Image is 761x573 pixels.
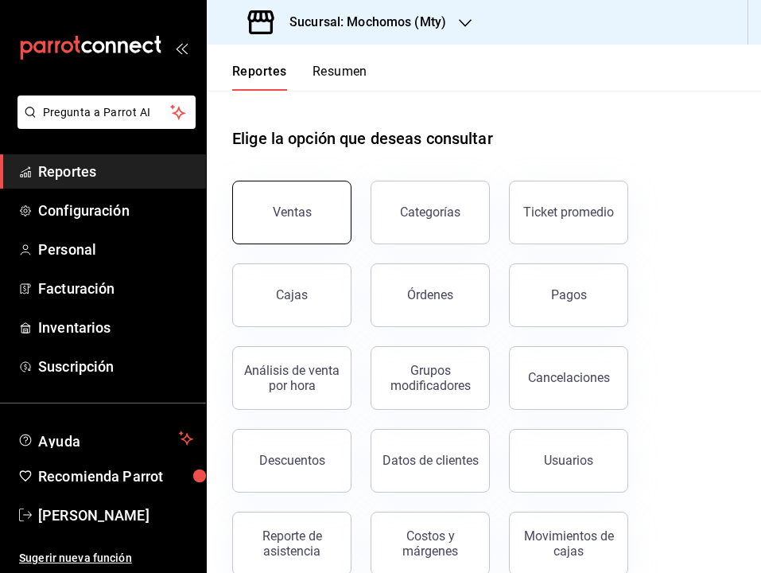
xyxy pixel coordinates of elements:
h3: Sucursal: Mochomos (Mty) [277,13,446,32]
div: Ticket promedio [523,205,614,220]
div: Pagos [551,287,587,302]
button: Descuentos [232,429,351,493]
div: Costos y márgenes [381,528,480,559]
div: Órdenes [407,287,453,302]
span: [PERSON_NAME] [38,505,193,526]
button: Ventas [232,181,351,244]
span: Personal [38,239,193,260]
button: Reportes [232,64,287,91]
button: Usuarios [509,429,628,493]
div: Cajas [276,287,308,302]
div: Movimientos de cajas [519,528,618,559]
span: Facturación [38,278,193,299]
div: Ventas [273,205,312,220]
span: Reportes [38,161,193,182]
button: Categorías [371,181,490,244]
button: Resumen [313,64,367,91]
span: Pregunta a Parrot AI [43,104,171,121]
button: open_drawer_menu [175,41,188,54]
span: Inventarios [38,317,193,338]
button: Pagos [509,263,628,327]
div: Cancelaciones [528,370,610,385]
button: Ticket promedio [509,181,628,244]
button: Órdenes [371,263,490,327]
button: Grupos modificadores [371,346,490,410]
button: Pregunta a Parrot AI [17,95,196,129]
div: Reporte de asistencia [243,528,341,559]
button: Cancelaciones [509,346,628,410]
a: Pregunta a Parrot AI [11,115,196,132]
div: navigation tabs [232,64,367,91]
h1: Elige la opción que deseas consultar [232,127,493,150]
span: Recomienda Parrot [38,466,193,487]
div: Descuentos [259,453,325,468]
span: Sugerir nueva función [19,550,193,567]
span: Ayuda [38,429,173,448]
div: Usuarios [544,453,593,468]
div: Análisis de venta por hora [243,363,341,393]
span: Configuración [38,200,193,221]
button: Análisis de venta por hora [232,346,351,410]
div: Datos de clientes [382,453,479,468]
button: Cajas [232,263,351,327]
div: Grupos modificadores [381,363,480,393]
span: Suscripción [38,356,193,377]
button: Datos de clientes [371,429,490,493]
div: Categorías [400,205,460,220]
